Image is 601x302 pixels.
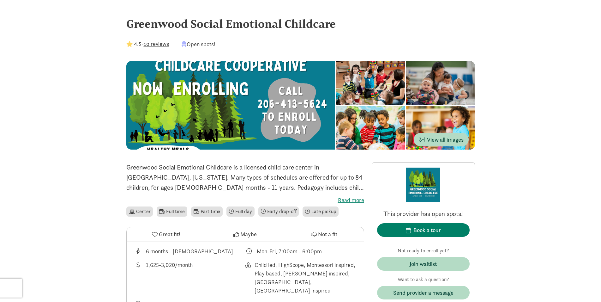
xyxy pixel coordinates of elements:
[255,261,356,295] div: Child led, HighScope, Montessori inspired, Play based, [PERSON_NAME] inspired, [GEOGRAPHIC_DATA],...
[126,162,364,193] p: Greenwood Social Emotional Childcare is a licensed child care center in [GEOGRAPHIC_DATA], [US_ST...
[419,135,464,144] span: View all images
[127,227,206,242] button: Great fit!
[377,247,470,255] p: Not ready to enroll yet?
[377,257,470,271] button: Join waitlist
[414,133,469,146] button: View all images
[206,227,285,242] button: Maybe
[240,230,257,238] span: Maybe
[377,286,470,299] button: Send provider a message
[226,206,255,217] li: Full day
[146,247,233,256] div: 6 months - [DEMOGRAPHIC_DATA]
[377,276,470,283] p: Want to ask a question?
[182,40,215,48] div: Open spots!
[134,40,141,48] strong: 4.5
[126,40,169,48] div: -
[146,261,193,295] div: 1,625-3,020/month
[377,209,470,218] p: This provider has open spots!
[134,247,245,256] div: Age range for children that this provider cares for
[303,206,339,217] li: Late pickup
[393,288,454,297] span: Send provider a message
[285,227,364,242] button: Not a fit
[245,261,356,295] div: This provider's education philosophy
[159,230,180,238] span: Great fit!
[126,15,475,32] div: Greenwood Social Emotional Childcare
[191,206,223,217] li: Part time
[410,260,437,268] div: Join waitlist
[134,261,245,295] div: Average tuition for this program
[413,226,441,234] div: Book a tour
[245,247,356,256] div: Class schedule
[258,206,299,217] li: Early drop-off
[377,223,470,237] button: Book a tour
[126,206,153,217] li: Center
[144,40,169,48] button: 10 reviews
[157,206,187,217] li: Full time
[406,168,440,202] img: Provider logo
[126,196,364,204] label: Read more
[318,230,337,238] span: Not a fit
[257,247,322,256] div: Mon-Fri, 7:00am - 6:00pm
